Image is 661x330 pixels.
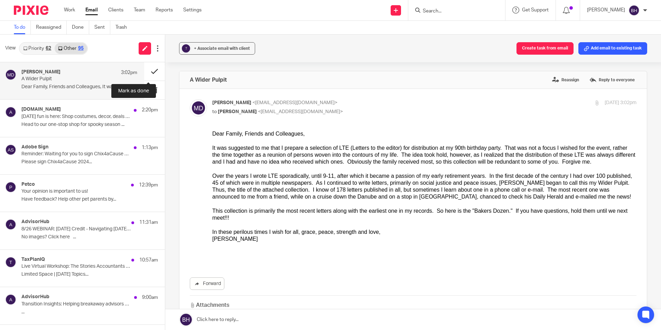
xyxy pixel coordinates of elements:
a: Done [72,21,89,34]
p: Reminder: Waiting for you to sign Chix4aCause 2024 CRED[DATE] [21,151,131,157]
img: svg%3E [5,69,16,80]
p: No images? Click here ... [21,234,158,240]
p: [DATE] 3:02pm [605,99,636,107]
img: Pixie [14,6,48,15]
p: 11:31am [139,219,158,226]
h4: AdvisorHub [21,294,49,300]
span: <[EMAIL_ADDRESS][DOMAIN_NAME]> [252,100,337,105]
p: Have feedback? Help other pet parents by... [21,196,158,202]
h4: Adobe Sign [21,144,48,150]
h4: Petco [21,182,35,187]
span: View [5,45,16,52]
p: Limited Space | [DATE] Topics... [21,272,158,277]
div: 95 [78,46,84,51]
p: A Wider Pulpit [21,76,114,82]
span: to [212,109,217,114]
span: <[EMAIL_ADDRESS][DOMAIN_NAME]> [258,109,343,114]
img: svg%3E [190,99,207,117]
span: [PERSON_NAME] [218,109,257,114]
p: Transition Insights: Helping breakaway advisors achieve independence through turnkey, full-servic... [21,301,131,307]
p: Your opinion is important to us! [21,189,131,194]
h4: TaxPlanIQ [21,257,45,263]
img: svg%3E [5,144,16,155]
a: Settings [183,7,202,13]
a: Email [85,7,98,13]
img: svg%3E [5,219,16,230]
p: Please sign Chix4aCause 2024... [21,159,158,165]
p: Live Virtual Workshop: The Stories Accountants Tell Themselves [21,264,131,269]
a: Work [64,7,75,13]
button: Add email to existing task [578,42,647,55]
h4: A Wider Pulpit [190,76,227,83]
a: Reports [156,7,173,13]
div: 62 [46,46,51,51]
p: 1:13pm [142,144,158,151]
img: svg%3E [629,5,640,16]
p: 9:00am [142,294,158,301]
p: 2:20pm [142,107,158,113]
img: svg%3E [5,182,16,193]
span: [PERSON_NAME] [212,100,251,105]
span: + Associate email with client [194,46,250,51]
p: Head to our one-stop shop for spooky season͏ ‌... [21,122,158,128]
a: To do [14,21,31,34]
a: Priority62 [20,43,55,54]
p: ... [21,309,158,315]
button: Create task from email [516,42,574,55]
p: [PERSON_NAME] [587,7,625,13]
button: ? + Associate email with client [179,42,255,55]
p: 10:57am [139,257,158,264]
p: Dear Family, Friends and Colleagues, It was... [21,84,137,90]
p: [DATE] fun is here: Shop costumes, decor, deals & more [21,114,131,120]
h4: AdvisorHub [21,219,49,225]
h3: Attachments [190,301,229,309]
h4: [DOMAIN_NAME] [21,107,61,112]
div: ? [182,44,190,53]
p: 12:39pm [139,182,158,189]
img: svg%3E [5,107,16,118]
p: 3:02pm [121,69,137,76]
h4: [PERSON_NAME] [21,69,60,75]
input: Search [422,8,484,15]
a: Clients [108,7,123,13]
a: Reassigned [36,21,67,34]
img: svg%3E [5,294,16,305]
a: Sent [94,21,110,34]
a: Team [134,7,145,13]
span: Get Support [522,8,549,12]
a: Other95 [55,43,87,54]
a: Forward [190,277,224,290]
p: 8/26 WEBINAR: [DATE] Credit - Navigating [DATE] Market: Portfolio Playbook & Municipal Bond Strat... [21,226,131,232]
label: Reply to everyone [588,75,636,85]
label: Reassign [550,75,581,85]
img: svg%3E [5,257,16,268]
a: Trash [115,21,132,34]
